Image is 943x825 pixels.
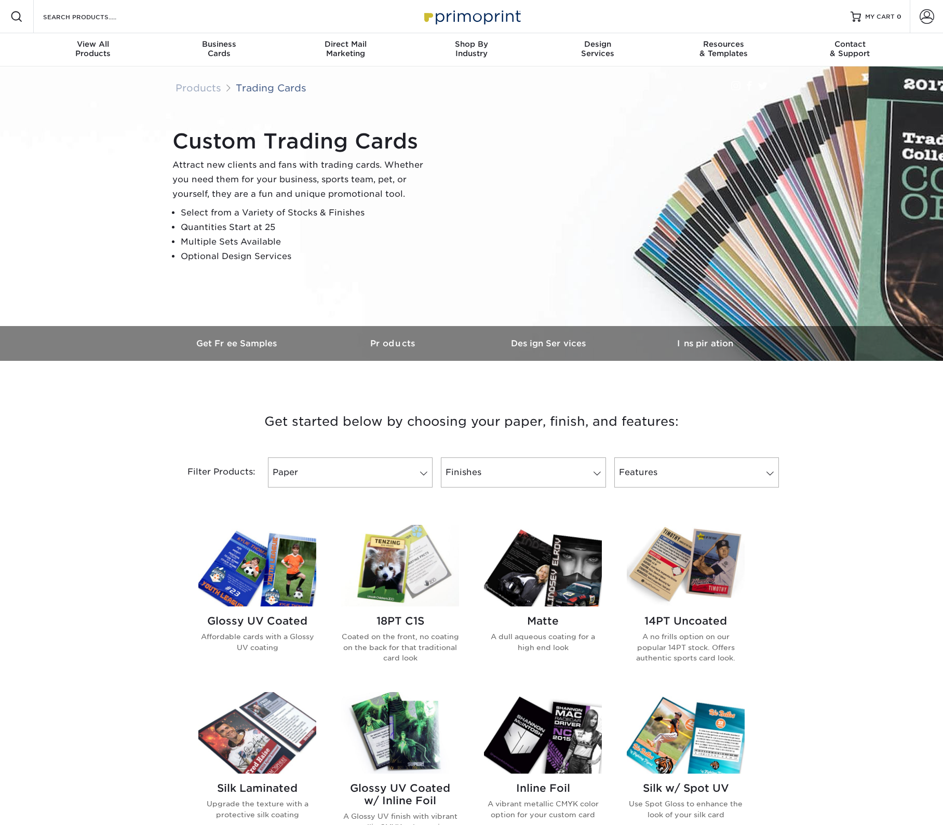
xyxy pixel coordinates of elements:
[30,39,156,58] div: Products
[176,82,221,93] a: Products
[484,782,602,794] h2: Inline Foil
[534,39,661,49] span: Design
[484,692,602,774] img: Inline Foil Trading Cards
[484,525,602,680] a: Matte Trading Cards Matte A dull aqueous coating for a high end look
[198,525,316,606] img: Glossy UV Coated Trading Cards
[341,615,459,627] h2: 18PT C1S
[627,615,745,627] h2: 14PT Uncoated
[627,326,783,361] a: Inspiration
[787,39,913,58] div: & Support
[316,339,471,348] h3: Products
[198,782,316,794] h2: Silk Laminated
[484,799,602,820] p: A vibrant metallic CMYK color option for your custom card
[471,326,627,361] a: Design Services
[661,39,787,49] span: Resources
[282,33,409,66] a: Direct MailMarketing
[268,457,433,488] a: Paper
[484,615,602,627] h2: Matte
[484,525,602,606] img: Matte Trading Cards
[198,631,316,653] p: Affordable cards with a Glossy UV coating
[172,129,432,154] h1: Custom Trading Cards
[181,235,432,249] li: Multiple Sets Available
[160,457,264,488] div: Filter Products:
[198,525,316,680] a: Glossy UV Coated Trading Cards Glossy UV Coated Affordable cards with a Glossy UV coating
[420,5,523,28] img: Primoprint
[160,326,316,361] a: Get Free Samples
[341,782,459,807] h2: Glossy UV Coated w/ Inline Foil
[168,398,775,445] h3: Get started below by choosing your paper, finish, and features:
[156,39,282,49] span: Business
[627,525,745,606] img: 14PT Uncoated Trading Cards
[30,39,156,49] span: View All
[865,12,895,21] span: MY CART
[627,631,745,663] p: A no frills option on our popular 14PT stock. Offers authentic sports card look.
[627,339,783,348] h3: Inspiration
[614,457,779,488] a: Features
[172,158,432,201] p: Attract new clients and fans with trading cards. Whether you need them for your business, sports ...
[341,525,459,606] img: 18PT C1S Trading Cards
[181,206,432,220] li: Select from a Variety of Stocks & Finishes
[627,782,745,794] h2: Silk w/ Spot UV
[181,249,432,264] li: Optional Design Services
[441,457,605,488] a: Finishes
[316,326,471,361] a: Products
[181,220,432,235] li: Quantities Start at 25
[282,39,409,58] div: Marketing
[627,799,745,820] p: Use Spot Gloss to enhance the look of your silk card
[198,615,316,627] h2: Glossy UV Coated
[156,39,282,58] div: Cards
[627,692,745,774] img: Silk w/ Spot UV Trading Cards
[409,33,535,66] a: Shop ByIndustry
[897,13,901,20] span: 0
[198,799,316,820] p: Upgrade the texture with a protective silk coating
[160,339,316,348] h3: Get Free Samples
[661,33,787,66] a: Resources& Templates
[409,39,535,58] div: Industry
[341,631,459,663] p: Coated on the front, no coating on the back for that traditional card look
[198,692,316,774] img: Silk Laminated Trading Cards
[787,39,913,49] span: Contact
[534,39,661,58] div: Services
[341,692,459,774] img: Glossy UV Coated w/ Inline Foil Trading Cards
[282,39,409,49] span: Direct Mail
[627,525,745,680] a: 14PT Uncoated Trading Cards 14PT Uncoated A no frills option on our popular 14PT stock. Offers au...
[661,39,787,58] div: & Templates
[484,631,602,653] p: A dull aqueous coating for a high end look
[236,82,306,93] a: Trading Cards
[42,10,143,23] input: SEARCH PRODUCTS.....
[471,339,627,348] h3: Design Services
[534,33,661,66] a: DesignServices
[341,525,459,680] a: 18PT C1S Trading Cards 18PT C1S Coated on the front, no coating on the back for that traditional ...
[156,33,282,66] a: BusinessCards
[787,33,913,66] a: Contact& Support
[30,33,156,66] a: View AllProducts
[409,39,535,49] span: Shop By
